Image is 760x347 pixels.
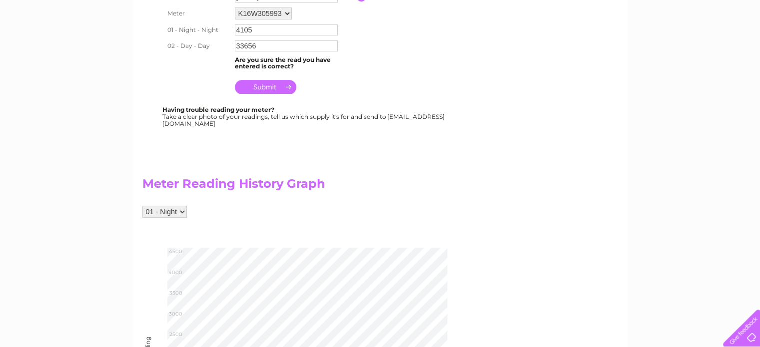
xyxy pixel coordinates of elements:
td: Are you sure the read you have entered is correct? [232,54,357,73]
b: Having trouble reading your meter? [162,106,274,113]
th: Meter [162,5,232,22]
a: Energy [609,42,631,50]
a: 0333 014 3131 [572,5,641,17]
a: Water [584,42,603,50]
div: Take a clear photo of your readings, tell us which supply it's for and send to [EMAIL_ADDRESS][DO... [162,106,446,127]
input: Submit [235,80,296,94]
th: 01 - Night - Night [162,22,232,38]
div: Clear Business is a trading name of Verastar Limited (registered in [GEOGRAPHIC_DATA] No. 3667643... [144,5,617,48]
h2: Meter Reading History Graph [142,177,492,196]
a: Blog [673,42,688,50]
a: Log out [727,42,751,50]
a: Telecoms [637,42,667,50]
img: logo.png [26,26,77,56]
a: Contact [694,42,718,50]
th: 02 - Day - Day [162,38,232,54]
